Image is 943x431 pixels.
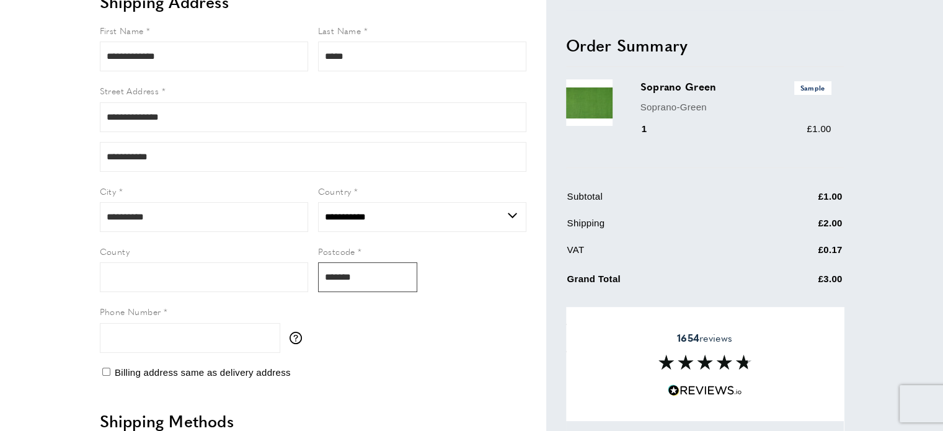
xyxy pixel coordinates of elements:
[100,185,117,197] span: City
[794,81,831,94] span: Sample
[566,79,613,126] img: Soprano Green
[567,242,756,267] td: VAT
[100,24,144,37] span: First Name
[658,355,751,370] img: Reviews section
[100,84,159,97] span: Street Address
[100,305,161,318] span: Phone Number
[757,216,843,240] td: £2.00
[677,331,699,345] strong: 1654
[318,24,361,37] span: Last Name
[318,185,352,197] span: Country
[318,245,355,257] span: Postcode
[567,189,756,213] td: Subtotal
[668,384,742,396] img: Reviews.io 5 stars
[807,123,831,134] span: £1.00
[677,332,732,344] span: reviews
[100,245,130,257] span: County
[757,269,843,296] td: £3.00
[102,368,110,376] input: Billing address same as delivery address
[567,269,756,296] td: Grand Total
[567,216,756,240] td: Shipping
[640,122,665,136] div: 1
[640,79,831,94] h3: Soprano Green
[566,33,844,56] h2: Order Summary
[115,367,291,378] span: Billing address same as delivery address
[757,189,843,213] td: £1.00
[757,242,843,267] td: £0.17
[640,99,831,114] p: Soprano-Green
[290,332,308,344] button: More information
